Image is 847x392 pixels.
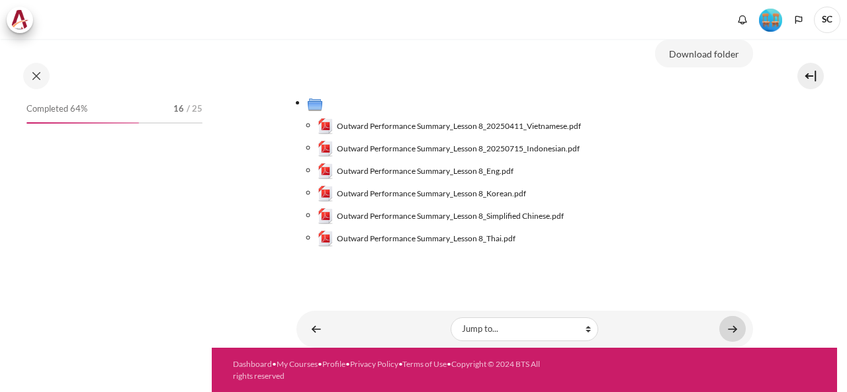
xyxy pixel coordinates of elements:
[7,7,40,33] a: Architeck Architeck
[173,102,184,116] span: 16
[318,163,514,179] a: Outward Performance Summary_Lesson 8_Eng.pdfOutward Performance Summary_Lesson 8_Eng.pdf
[318,141,580,157] a: Outward Performance Summary_Lesson 8_20250715_Indonesian.pdfOutward Performance Summary_Lesson 8_...
[789,10,809,30] button: Languages
[318,118,582,134] a: Outward Performance Summary_Lesson 8_20250411_Vietnamese.pdfOutward Performance Summary_Lesson 8_...
[303,316,330,342] a: ◄ Lesson 8 Videos (12 min.)
[318,208,334,224] img: Outward Performance Summary_Lesson 8_Simplified Chinese.pdf
[318,186,334,202] img: Outward Performance Summary_Lesson 8_Korean.pdf
[318,141,334,157] img: Outward Performance Summary_Lesson 8_20250715_Indonesian.pdf
[233,358,547,382] div: • • • • •
[754,7,787,32] a: Level #4
[318,208,564,224] a: Outward Performance Summary_Lesson 8_Simplified Chinese.pdfOutward Performance Summary_Lesson 8_S...
[337,210,564,222] span: Outward Performance Summary_Lesson 8_Simplified Chinese.pdf
[337,188,526,200] span: Outward Performance Summary_Lesson 8_Korean.pdf
[318,186,527,202] a: Outward Performance Summary_Lesson 8_Korean.pdfOutward Performance Summary_Lesson 8_Korean.pdf
[337,120,581,132] span: Outward Performance Summary_Lesson 8_20250411_Vietnamese.pdf
[337,143,580,155] span: Outward Performance Summary_Lesson 8_20250715_Indonesian.pdf
[733,10,752,30] div: Show notification window with no new notifications
[277,359,318,369] a: My Courses
[318,163,334,179] img: Outward Performance Summary_Lesson 8_Eng.pdf
[814,7,840,33] span: SC
[318,118,334,134] img: Outward Performance Summary_Lesson 8_20250411_Vietnamese.pdf
[233,359,272,369] a: Dashboard
[402,359,447,369] a: Terms of Use
[814,7,840,33] a: User menu
[318,231,516,247] a: Outward Performance Summary_Lesson 8_Thai.pdfOutward Performance Summary_Lesson 8_Thai.pdf
[759,9,782,32] img: Level #4
[322,359,345,369] a: Profile
[187,102,202,116] span: / 25
[26,122,139,124] div: 64%
[26,102,87,116] span: Completed 64%
[759,7,782,32] div: Level #4
[337,233,515,245] span: Outward Performance Summary_Lesson 8_Thai.pdf
[11,10,29,30] img: Architeck
[719,316,746,342] a: Helping the Help Desk be Helpful (Thanasit's Story) ►
[337,165,513,177] span: Outward Performance Summary_Lesson 8_Eng.pdf
[655,40,753,67] button: Download folder
[350,359,398,369] a: Privacy Policy
[318,231,334,247] img: Outward Performance Summary_Lesson 8_Thai.pdf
